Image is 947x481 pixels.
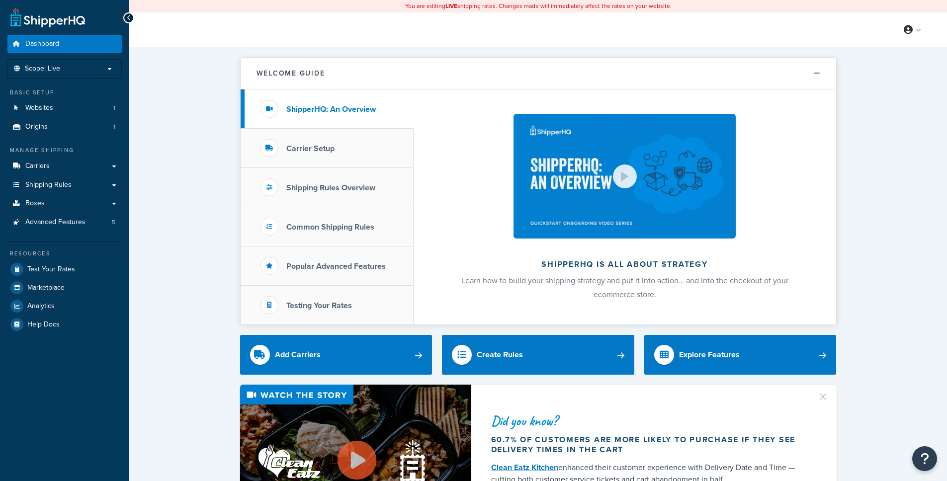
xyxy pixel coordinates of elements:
span: 1 [113,104,115,112]
h3: Carrier Setup [286,144,335,153]
span: Advanced Features [25,218,86,227]
span: Carriers [25,162,50,170]
span: Origins [25,123,48,131]
span: Shipping Rules [25,181,72,189]
a: Analytics [7,297,122,315]
div: Did you know? [491,414,805,428]
a: Explore Features [644,335,837,375]
div: Manage Shipping [7,146,122,155]
h2: ShipperHQ is all about strategy [440,260,810,269]
div: Basic Setup [7,88,122,97]
span: Analytics [27,302,55,311]
a: Help Docs [7,316,122,333]
div: Add Carriers [275,348,321,362]
a: Test Your Rates [7,260,122,278]
button: Open Resource Center [912,446,937,471]
h3: Testing Your Rates [286,301,352,310]
a: Create Rules [442,335,634,375]
a: Origins1 [7,118,122,136]
span: Learn how to build your shipping strategy and put it into action… and into the checkout of your e... [461,275,788,300]
span: Websites [25,104,53,112]
span: Test Your Rates [27,265,75,274]
span: 5 [112,218,115,227]
div: 60.7% of customers are more likely to purchase if they see delivery times in the cart [491,435,805,455]
div: Create Rules [477,348,523,362]
a: Boxes [7,194,122,213]
a: Dashboard [7,35,122,53]
span: Help Docs [27,321,60,329]
span: Marketplace [27,284,65,292]
button: Welcome Guide [241,58,836,89]
h3: Common Shipping Rules [286,223,374,232]
span: Dashboard [25,40,59,48]
a: Shipping Rules [7,176,122,194]
h3: Popular Advanced Features [286,262,386,271]
a: Websites1 [7,99,122,117]
div: Resources [7,249,122,258]
b: LIVE [445,1,457,10]
li: Websites [7,99,122,117]
a: Add Carriers [240,335,432,375]
li: Advanced Features [7,213,122,232]
h3: ShipperHQ: An Overview [286,105,376,114]
h3: Shipping Rules Overview [286,183,375,192]
a: Clean Eatz Kitchen [491,462,558,473]
img: ShipperHQ is all about strategy [514,114,735,239]
span: Boxes [25,199,45,208]
a: Marketplace [7,279,122,297]
div: Explore Features [679,348,740,362]
a: Carriers [7,157,122,175]
span: Scope: Live [25,65,60,73]
h2: Welcome Guide [257,70,325,77]
span: 1 [113,123,115,131]
a: Advanced Features5 [7,213,122,232]
li: Origins [7,118,122,136]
